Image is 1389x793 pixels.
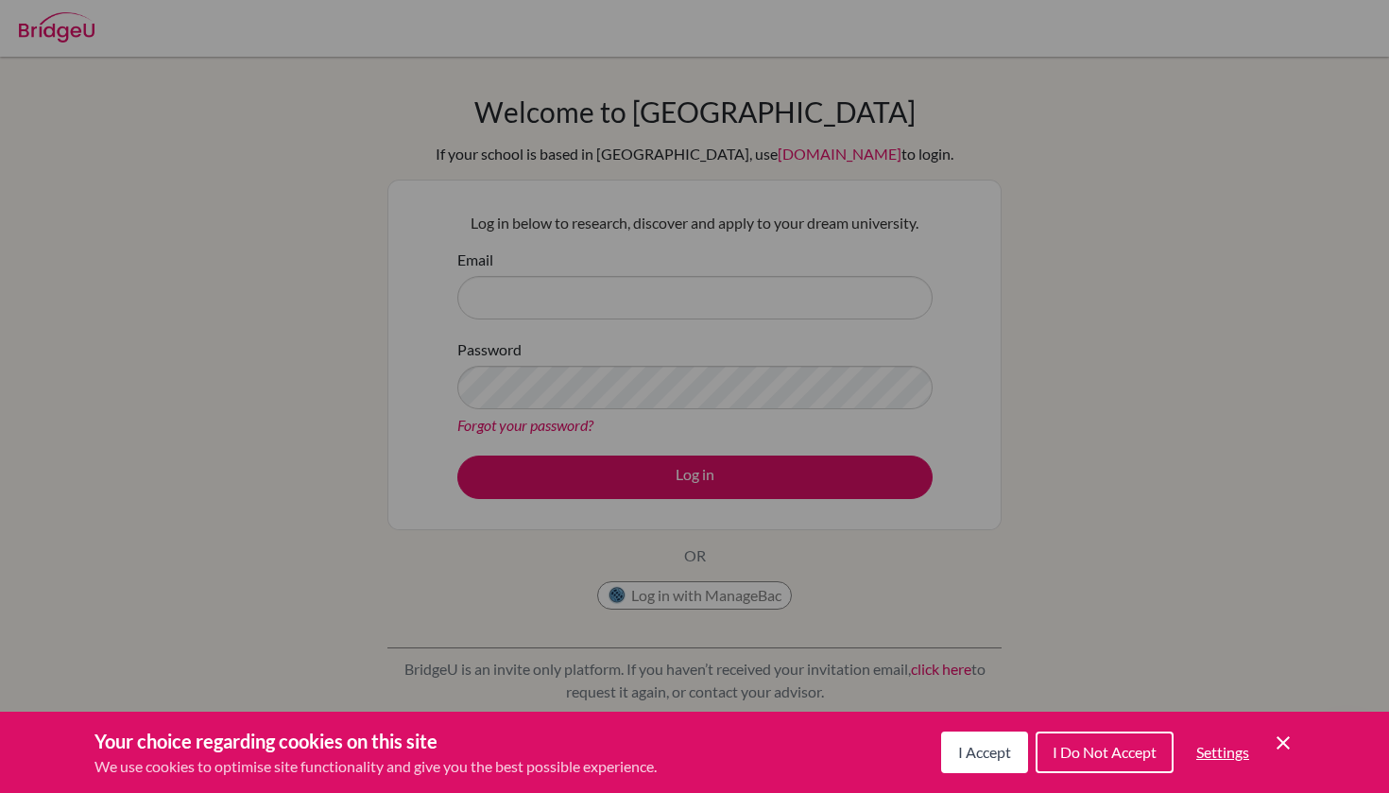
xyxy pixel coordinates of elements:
[941,732,1028,773] button: I Accept
[1053,743,1157,761] span: I Do Not Accept
[1036,732,1174,773] button: I Do Not Accept
[1181,733,1264,771] button: Settings
[1272,732,1295,754] button: Save and close
[94,755,657,778] p: We use cookies to optimise site functionality and give you the best possible experience.
[958,743,1011,761] span: I Accept
[94,727,657,755] h3: Your choice regarding cookies on this site
[1196,743,1249,761] span: Settings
